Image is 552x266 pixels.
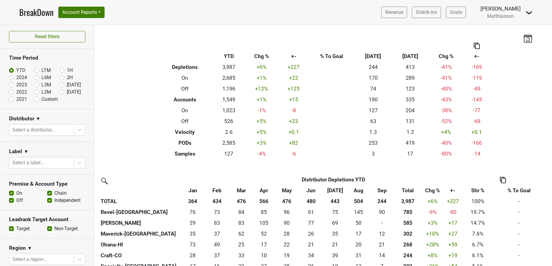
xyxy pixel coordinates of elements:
th: Shr %: activate to sort column ascending [462,185,494,196]
td: +6 % [244,62,279,73]
th: 566 [253,196,275,207]
td: 49 [205,239,229,250]
td: -80 % [429,148,464,159]
div: 90 [371,208,393,216]
td: -52 % [429,116,464,127]
div: 69 [325,219,346,227]
th: 504 [347,196,370,207]
td: 1.3 [355,127,392,138]
th: May: activate to sort column ascending [275,185,299,196]
div: 34 [300,252,322,259]
td: +125 [279,83,309,94]
td: +28 % [421,239,444,250]
div: 17 [349,230,369,238]
td: 82.501 [205,218,229,228]
th: Apr: activate to sort column ascending [253,185,275,196]
div: 14 [371,252,393,259]
div: 37 [206,252,228,259]
td: 100% [462,196,494,207]
td: 74.75 [323,207,347,218]
td: +82 [279,138,309,148]
td: -9 % [421,207,444,218]
label: 2023 [16,81,27,88]
label: 2022 [16,88,27,96]
th: 434 [205,196,229,207]
td: 19.59 [347,239,370,250]
td: +22 [279,73,309,83]
td: 0 [370,218,394,228]
th: [DATE] [392,51,429,62]
td: 413 [392,62,429,73]
h3: Leadrank Target Account [9,216,85,223]
td: -40 % [429,83,464,94]
td: 1.2 [392,127,429,138]
th: 476 [275,196,299,207]
td: 49.5 [347,218,370,228]
div: 90 [276,219,297,227]
h3: Time Period [9,55,85,61]
div: 25 [230,241,252,249]
div: 302 [396,230,420,238]
div: 85 [255,208,273,216]
td: -43 % [429,94,464,105]
td: 6.7% [462,239,494,250]
div: 244 [396,252,420,259]
div: 10 [255,252,273,259]
td: -1 % [244,105,279,116]
td: 72.75 [205,207,229,218]
div: 37 [206,230,228,238]
th: Feb: activate to sort column ascending [205,185,229,196]
td: +3 % [244,138,279,148]
th: Jul: activate to sort column ascending [323,185,347,196]
td: 63 [355,116,392,127]
label: Independent [54,197,81,204]
td: 289 [392,73,429,83]
div: +17 [445,219,460,227]
td: -77 [464,105,490,116]
td: 85.167 [253,207,275,218]
td: - [494,196,544,207]
th: Total: activate to sort column ascending [394,185,421,196]
label: Chain [54,190,67,197]
label: L3M [41,81,51,88]
label: 2H [67,74,73,81]
td: 76.333 [181,207,205,218]
td: 526 [213,116,245,127]
th: Mar: activate to sort column ascending [229,185,253,196]
span: +6% [428,198,438,204]
td: 21.1 [323,239,347,250]
td: +15 [279,94,309,105]
td: -6 [279,148,309,159]
td: 96.167 [275,207,299,218]
td: 335 [392,94,429,105]
th: Jun: activate to sort column ascending [299,185,323,196]
a: Distrib Inv [412,7,441,18]
div: 12 [371,230,393,238]
th: 480 [299,196,323,207]
div: 28 [182,252,203,259]
div: 19 [276,252,297,259]
span: Matthiasson [487,13,514,19]
td: 20.83 [299,239,323,250]
td: - [494,228,544,239]
label: Off [16,197,23,204]
th: [PERSON_NAME] [99,218,181,228]
td: +23 [279,116,309,127]
td: 190 [355,94,392,105]
span: +227 [447,198,459,204]
th: PODs [157,138,213,148]
img: last_updated_date [523,34,532,42]
td: -169 [464,62,490,73]
td: 25 [229,239,253,250]
th: Off [157,83,213,94]
td: -68 [464,116,490,127]
th: +-: activate to sort column ascending [444,185,462,196]
td: 27.999 [275,228,299,239]
td: +1 % [244,73,279,83]
th: Off [157,116,213,127]
td: 60.501 [299,207,323,218]
div: 73 [206,208,228,216]
td: 9.583 [253,250,275,261]
th: +- [279,51,309,62]
td: -41 % [429,73,464,83]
